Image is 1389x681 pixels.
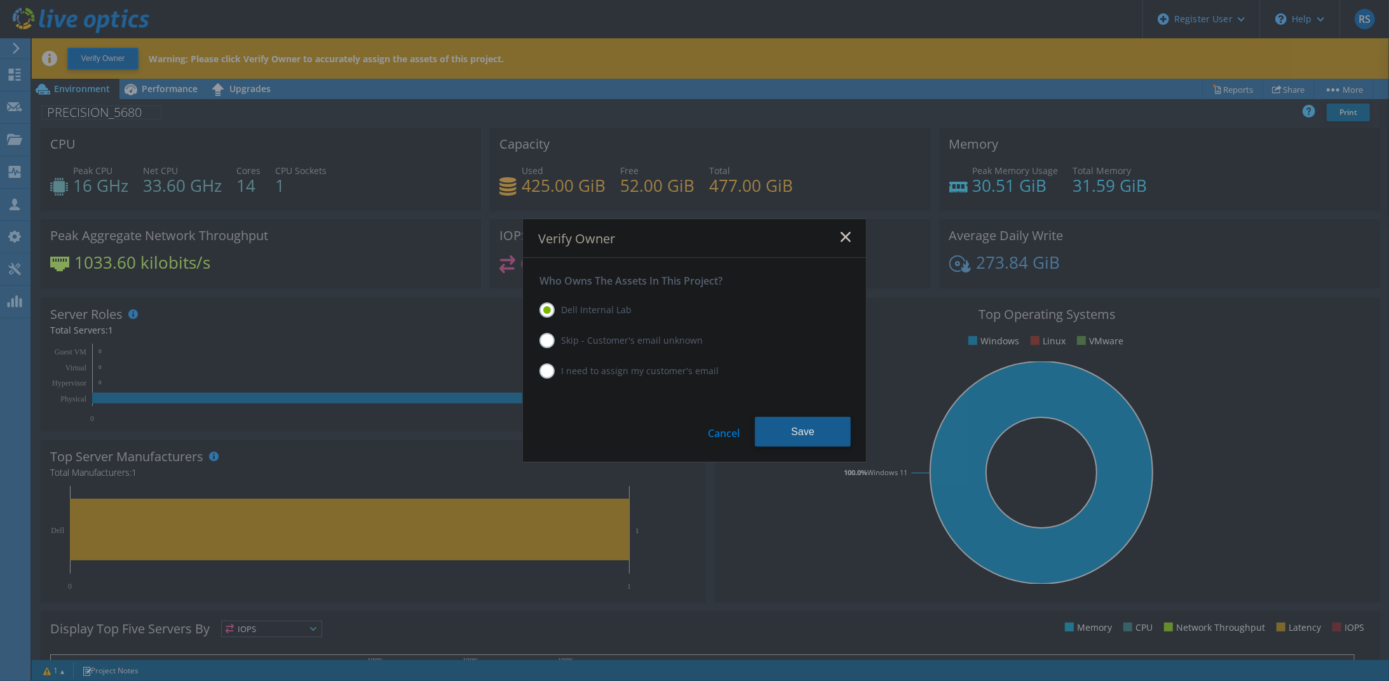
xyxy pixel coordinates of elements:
span: Verify Owner [538,230,615,247]
label: Dell Internal Lab [539,302,632,318]
label: Skip - Customer's email unknown [539,333,703,348]
label: I need to assign my customer's email [539,363,719,379]
button: Save [755,417,851,447]
a: Cancel [708,417,740,447]
p: Who Owns The Assets In This Project? [539,274,850,287]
